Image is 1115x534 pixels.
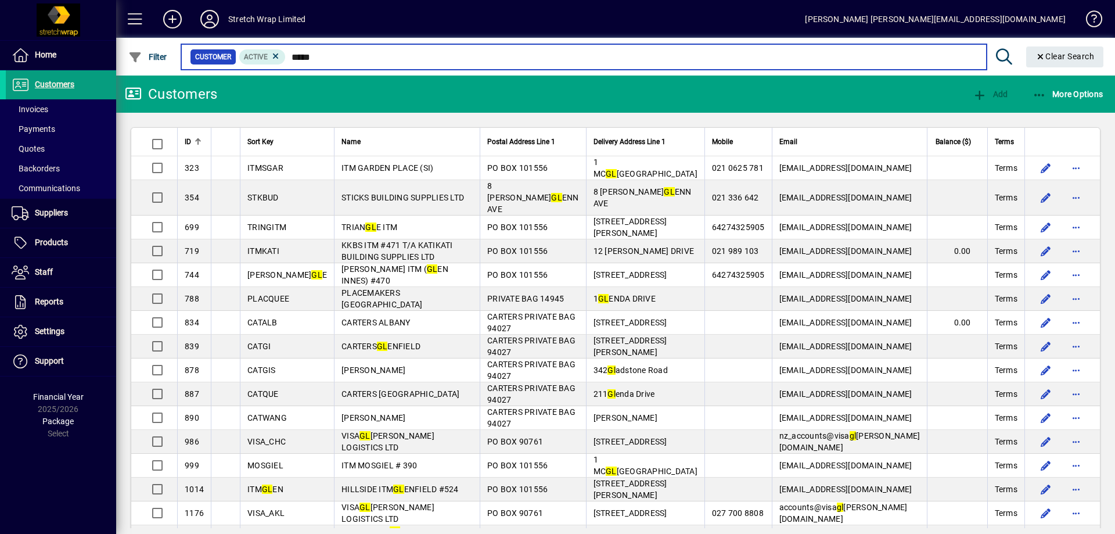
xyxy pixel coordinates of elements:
span: 021 0625 781 [712,163,764,173]
em: gl [850,431,857,440]
em: GL [551,193,562,202]
span: CATGIS [247,365,276,375]
div: Mobile [712,135,765,148]
span: HILLSIDE ITM ENFIELD #524 [341,485,459,494]
span: Payments [12,124,55,134]
span: 834 [185,318,199,327]
span: 021 989 103 [712,246,759,256]
button: Clear [1026,46,1104,67]
span: [STREET_ADDRESS] [594,508,667,518]
a: Suppliers [6,199,116,228]
span: 887 [185,389,199,399]
span: ITM GARDEN PLACE (SI) [341,163,433,173]
button: More options [1067,361,1085,379]
button: Add [154,9,191,30]
a: Payments [6,119,116,139]
button: Edit [1037,480,1055,499]
span: 1 ENDA DRIVE [594,294,656,303]
span: Active [244,53,268,61]
a: Home [6,41,116,70]
span: [PERSON_NAME] [341,413,405,422]
em: Gl [607,365,616,375]
em: GL [311,270,322,279]
button: Edit [1037,456,1055,475]
button: More options [1067,385,1085,403]
div: Customers [125,85,217,103]
button: Filter [125,46,170,67]
div: [PERSON_NAME] [PERSON_NAME][EMAIL_ADDRESS][DOMAIN_NAME] [805,10,1066,28]
span: 1 MC [GEOGRAPHIC_DATA] [594,455,697,476]
span: PO BOX 90761 [487,508,543,518]
span: STICKS BUILDING SUPPLIES LTD [341,193,464,202]
span: PLACEMAKERS [GEOGRAPHIC_DATA] [341,288,422,309]
span: Invoices [12,105,48,114]
span: CATGI [247,342,271,351]
button: More options [1067,504,1085,522]
span: [STREET_ADDRESS][PERSON_NAME] [594,217,667,238]
span: [STREET_ADDRESS] [594,318,667,327]
em: GL [606,169,617,178]
span: 027 700 8808 [712,508,764,518]
span: 8 [PERSON_NAME] ENN AVE [594,187,692,208]
button: Edit [1037,218,1055,236]
div: Email [779,135,920,148]
span: Support [35,356,64,365]
a: Staff [6,258,116,287]
span: Terms [995,245,1017,257]
button: Edit [1037,504,1055,522]
span: CARTERS PRIVATE BAG 94027 [487,336,576,357]
span: 999 [185,461,199,470]
span: Terms [995,293,1017,304]
span: [STREET_ADDRESS] [594,270,667,279]
button: More Options [1030,84,1106,105]
a: Support [6,347,116,376]
span: [STREET_ADDRESS] [594,437,667,446]
span: [STREET_ADDRESS][PERSON_NAME] [594,479,667,500]
span: [EMAIL_ADDRESS][DOMAIN_NAME] [779,461,912,470]
span: ITMKATI [247,246,279,256]
span: PO BOX 101556 [487,223,548,232]
span: Postal Address Line 1 [487,135,555,148]
span: CARTERS ALBANY [341,318,411,327]
span: [EMAIL_ADDRESS][DOMAIN_NAME] [779,294,912,303]
span: 986 [185,437,199,446]
span: 1176 [185,508,204,518]
span: 744 [185,270,199,279]
span: Email [779,135,797,148]
span: Terms [995,388,1017,400]
span: [PERSON_NAME] ITM ( EN INNES) #470 [341,264,448,285]
button: More options [1067,432,1085,451]
button: Edit [1037,337,1055,356]
span: Terms [995,483,1017,495]
span: [EMAIL_ADDRESS][DOMAIN_NAME] [779,485,912,494]
span: [EMAIL_ADDRESS][DOMAIN_NAME] [779,318,912,327]
span: 839 [185,342,199,351]
span: [EMAIL_ADDRESS][DOMAIN_NAME] [779,193,912,202]
div: Balance ($) [934,135,981,148]
em: GL [365,223,376,232]
span: Home [35,50,56,59]
span: TRINGITM [247,223,286,232]
span: CARTERS PRIVATE BAG 94027 [487,312,576,333]
span: Terms [995,269,1017,281]
span: Terms [995,436,1017,447]
button: Add [970,84,1010,105]
span: STKBUD [247,193,279,202]
button: More options [1067,337,1085,356]
span: Terms [995,317,1017,328]
span: VISA_CHC [247,437,286,446]
button: More options [1067,480,1085,499]
span: ITM EN [247,485,283,494]
span: [EMAIL_ADDRESS][DOMAIN_NAME] [779,270,912,279]
em: GL [598,294,609,303]
span: Filter [128,52,167,62]
div: Name [341,135,473,148]
span: Mobile [712,135,733,148]
a: Knowledge Base [1077,2,1100,40]
span: [EMAIL_ADDRESS][DOMAIN_NAME] [779,342,912,351]
mat-chip: Activation Status: Active [239,49,286,64]
button: Edit [1037,266,1055,284]
span: PLACQUEE [247,294,289,303]
span: CATALB [247,318,278,327]
button: More options [1067,218,1085,236]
